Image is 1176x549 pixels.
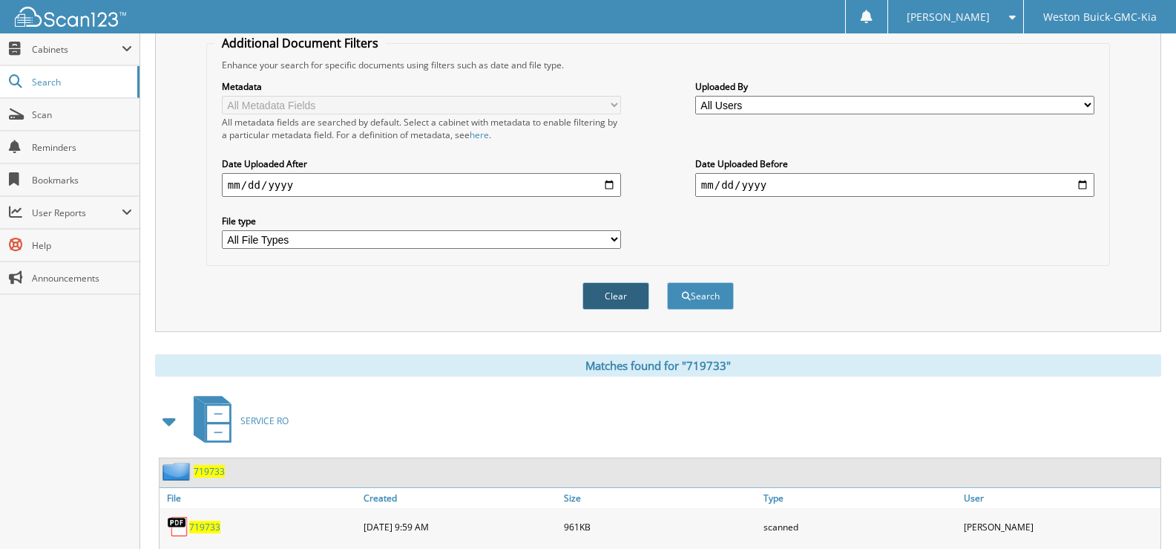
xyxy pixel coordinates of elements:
legend: Additional Document Filters [214,35,386,51]
label: Date Uploaded Before [695,157,1094,170]
a: File [160,488,360,508]
span: Announcements [32,272,132,285]
span: Scan [32,108,132,121]
input: start [222,173,621,197]
span: Reminders [32,141,132,154]
img: PDF.png [167,516,189,538]
div: Enhance your search for specific documents using filters such as date and file type. [214,59,1102,71]
img: scan123-logo-white.svg [15,7,126,27]
input: end [695,173,1094,197]
label: Metadata [222,80,621,93]
span: Help [32,239,132,252]
a: User [960,488,1160,508]
a: 719733 [194,465,225,478]
button: Clear [582,282,649,310]
label: Uploaded By [695,80,1094,93]
div: [DATE] 9:59 AM [360,512,560,542]
img: folder2.png [162,462,194,481]
div: All metadata fields are searched by default. Select a cabinet with metadata to enable filtering b... [222,116,621,141]
span: Weston Buick-GMC-Kia [1043,13,1157,22]
span: Cabinets [32,43,122,56]
a: here [470,129,489,141]
label: Date Uploaded After [222,157,621,170]
a: Created [360,488,560,508]
a: 719733 [189,521,220,533]
label: File type [222,215,621,227]
div: 961KB [560,512,761,542]
span: User Reports [32,207,122,219]
span: SERVICE RO [240,415,289,427]
button: Search [667,282,734,310]
a: SERVICE RO [185,392,289,450]
span: Bookmarks [32,174,132,186]
span: [PERSON_NAME] [907,13,990,22]
a: Type [760,488,960,508]
div: Matches found for "719733" [155,354,1161,377]
div: scanned [760,512,960,542]
a: Size [560,488,761,508]
div: [PERSON_NAME] [960,512,1160,542]
span: Search [32,76,130,88]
